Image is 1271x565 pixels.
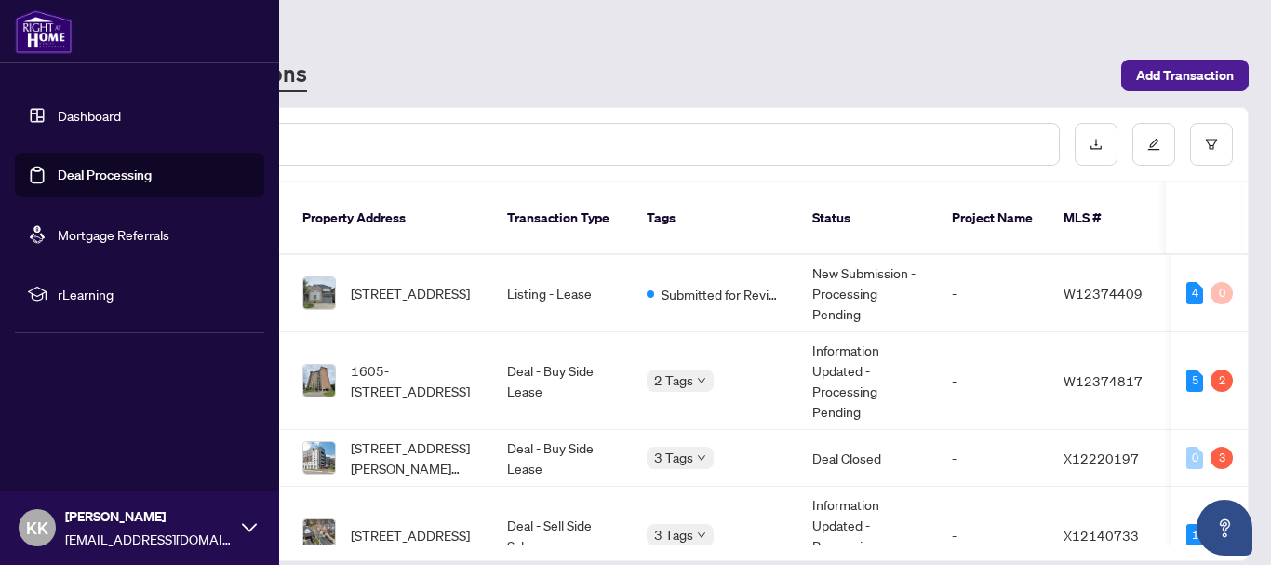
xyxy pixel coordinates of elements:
[797,430,937,487] td: Deal Closed
[697,453,706,463] span: down
[1064,527,1139,544] span: X12140733
[351,360,477,401] span: 1605-[STREET_ADDRESS]
[58,167,152,183] a: Deal Processing
[492,182,632,255] th: Transaction Type
[937,332,1049,430] td: -
[654,447,693,468] span: 3 Tags
[1064,285,1143,302] span: W12374409
[1064,450,1139,466] span: X12220197
[1211,447,1233,469] div: 3
[654,370,693,391] span: 2 Tags
[492,332,632,430] td: Deal - Buy Side Lease
[654,524,693,545] span: 3 Tags
[58,284,251,304] span: rLearning
[797,255,937,332] td: New Submission - Processing Pending
[1075,123,1117,166] button: download
[1090,138,1103,151] span: download
[303,365,335,397] img: thumbnail-img
[58,107,121,124] a: Dashboard
[697,531,706,540] span: down
[697,376,706,385] span: down
[1197,500,1252,556] button: Open asap
[1049,182,1160,255] th: MLS #
[1186,370,1203,392] div: 5
[351,525,470,545] span: [STREET_ADDRESS]
[1211,370,1233,392] div: 2
[26,515,48,541] span: KK
[1211,282,1233,304] div: 0
[1136,61,1234,90] span: Add Transaction
[632,182,797,255] th: Tags
[937,430,1049,487] td: -
[1186,524,1203,546] div: 1
[797,332,937,430] td: Information Updated - Processing Pending
[351,437,477,478] span: [STREET_ADDRESS][PERSON_NAME][PERSON_NAME]
[15,9,73,54] img: logo
[303,442,335,474] img: thumbnail-img
[65,506,233,527] span: [PERSON_NAME]
[492,430,632,487] td: Deal - Buy Side Lease
[937,182,1049,255] th: Project Name
[937,255,1049,332] td: -
[1121,60,1249,91] button: Add Transaction
[65,529,233,549] span: [EMAIL_ADDRESS][DOMAIN_NAME]
[1205,138,1218,151] span: filter
[288,182,492,255] th: Property Address
[1064,372,1143,389] span: W12374817
[1190,123,1233,166] button: filter
[662,284,783,304] span: Submitted for Review
[303,277,335,309] img: thumbnail-img
[58,226,169,243] a: Mortgage Referrals
[1147,138,1160,151] span: edit
[492,255,632,332] td: Listing - Lease
[1132,123,1175,166] button: edit
[1186,447,1203,469] div: 0
[303,519,335,551] img: thumbnail-img
[351,283,470,303] span: [STREET_ADDRESS]
[1186,282,1203,304] div: 4
[797,182,937,255] th: Status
